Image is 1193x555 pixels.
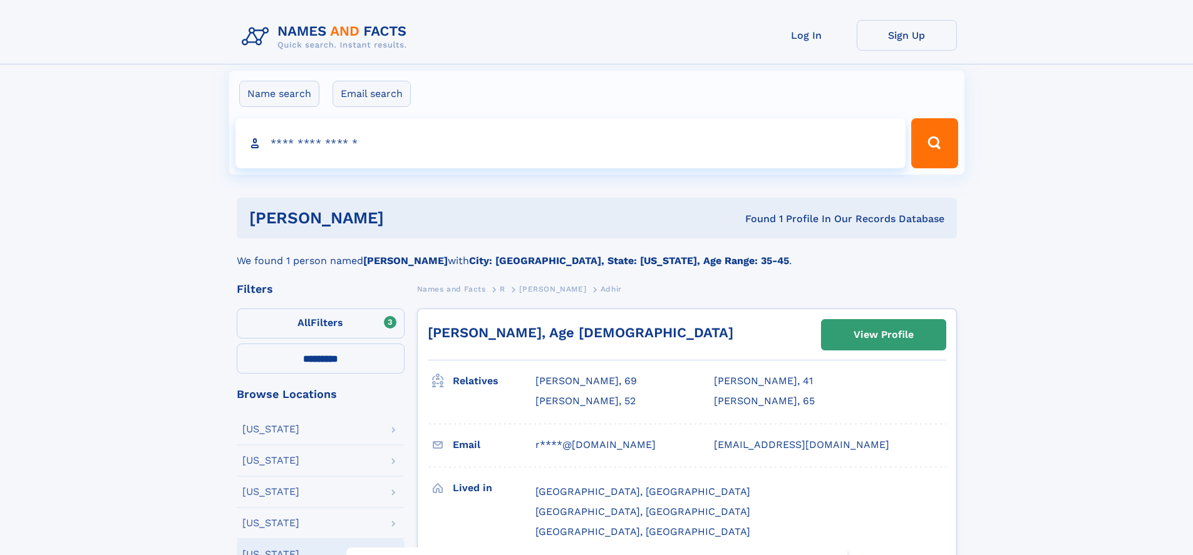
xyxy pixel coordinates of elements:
[242,518,299,528] div: [US_STATE]
[519,285,586,293] span: [PERSON_NAME]
[453,477,535,499] h3: Lived in
[601,285,622,293] span: Adhir
[235,118,906,168] input: search input
[500,281,505,297] a: R
[857,20,957,51] a: Sign Up
[237,389,405,400] div: Browse Locations
[249,210,565,226] h1: [PERSON_NAME]
[535,394,636,408] a: [PERSON_NAME], 52
[519,281,586,297] a: [PERSON_NAME]
[333,81,411,107] label: Email search
[714,374,813,388] a: [PERSON_NAME], 41
[714,439,889,451] span: [EMAIL_ADDRESS][DOMAIN_NAME]
[239,81,319,107] label: Name search
[564,212,944,226] div: Found 1 Profile In Our Records Database
[237,20,417,54] img: Logo Names and Facts
[417,281,486,297] a: Names and Facts
[535,526,750,537] span: [GEOGRAPHIC_DATA], [GEOGRAPHIC_DATA]
[757,20,857,51] a: Log In
[237,283,405,295] div: Filters
[363,255,448,267] b: [PERSON_NAME]
[242,424,299,434] div: [US_STATE]
[911,118,958,168] button: Search Button
[469,255,789,267] b: City: [GEOGRAPHIC_DATA], State: [US_STATE], Age Range: 35-45
[242,456,299,466] div: [US_STATE]
[500,285,505,293] span: R
[428,325,733,340] a: [PERSON_NAME], Age [DEMOGRAPHIC_DATA]
[535,506,750,517] span: [GEOGRAPHIC_DATA], [GEOGRAPHIC_DATA]
[714,394,815,408] a: [PERSON_NAME], 65
[822,320,946,350] a: View Profile
[854,320,914,349] div: View Profile
[535,486,750,497] span: [GEOGRAPHIC_DATA], [GEOGRAPHIC_DATA]
[242,487,299,497] div: [US_STATE]
[237,238,957,268] div: We found 1 person named with .
[453,434,535,456] h3: Email
[453,370,535,392] h3: Relatives
[297,317,311,328] span: All
[535,374,637,388] a: [PERSON_NAME], 69
[237,308,405,339] label: Filters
